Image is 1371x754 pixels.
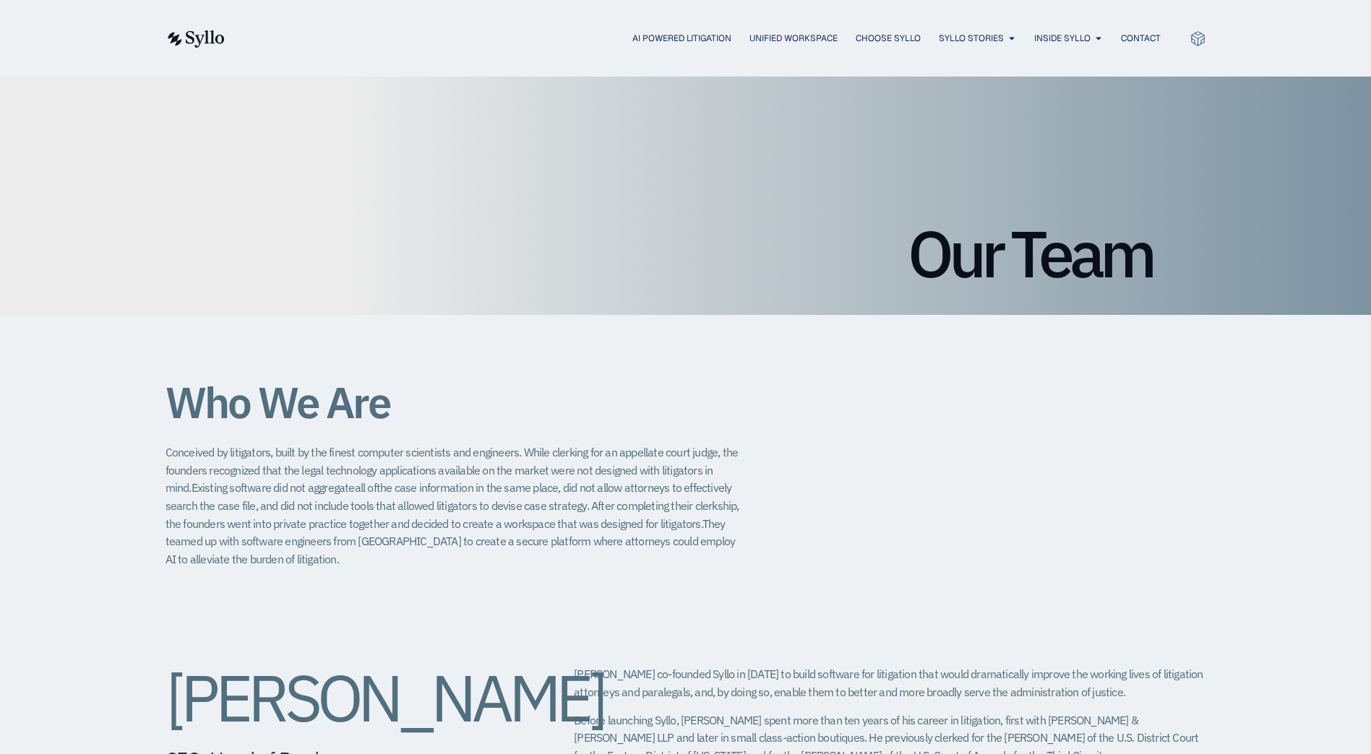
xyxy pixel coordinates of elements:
[749,32,838,45] a: Unified Workspace
[166,378,744,426] h1: Who We Are
[166,445,739,495] span: Conceived by litigators, built by the finest computer scientists and engineers. While clerking fo...
[220,221,1152,286] h1: Our Team
[166,498,739,531] span: After completing their clerkship, the founders went into private practice together and decided to...
[166,665,517,730] h2: [PERSON_NAME]
[939,32,1004,45] a: Syllo Stories
[254,32,1161,45] nav: Menu
[856,32,921,45] a: Choose Syllo
[574,665,1205,701] p: [PERSON_NAME] co-founded Syllo in [DATE] to build software for litigation that would dramatically...
[166,480,732,513] span: the case information in the same place, did not allow attorneys to effectively search the case fi...
[166,30,225,48] img: syllo
[1034,32,1091,45] a: Inside Syllo
[632,32,731,45] a: AI Powered Litigation
[1121,32,1161,45] a: Contact
[166,516,736,566] span: They teamed up with software engineers from [GEOGRAPHIC_DATA] to create a secure platform where a...
[355,480,377,495] span: all of
[192,480,355,495] span: Existing software did not aggregate
[254,32,1161,45] div: Menu Toggle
